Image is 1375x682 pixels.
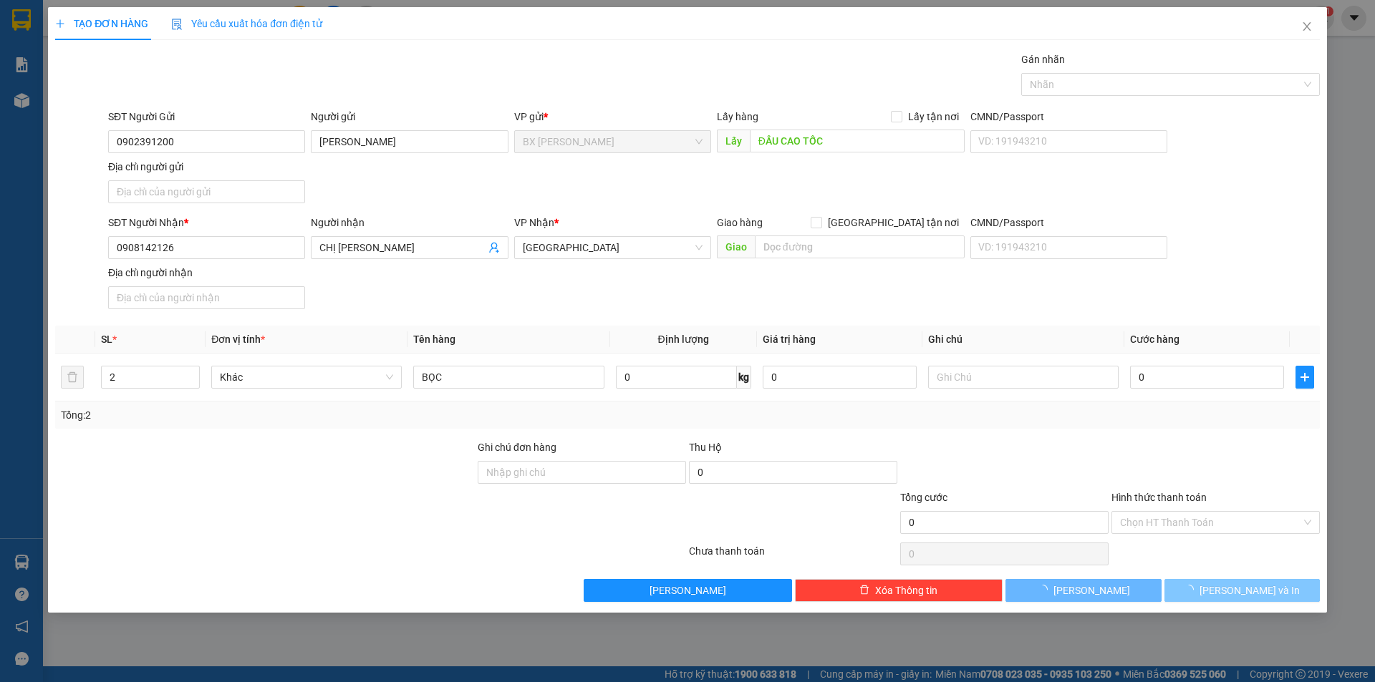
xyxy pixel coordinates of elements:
div: SĐT Người Gửi [108,109,305,125]
input: VD: Bàn, Ghế [413,366,604,389]
div: Địa chỉ người nhận [108,265,305,281]
button: Close [1287,7,1327,47]
span: delete [859,585,869,596]
span: Cước hàng [1130,333,1179,345]
span: Giá trị hàng [763,333,816,345]
span: Định lượng [658,333,709,345]
button: deleteXóa Thông tin [795,579,1003,602]
span: [PERSON_NAME] [1053,583,1130,598]
span: loading [1038,585,1053,595]
span: Khác [220,366,393,388]
div: CMND/Passport [970,109,1167,125]
div: Chưa thanh toán [687,543,899,568]
span: plus [1296,371,1313,383]
button: delete [61,366,84,389]
span: Giao hàng [717,217,763,228]
div: Người nhận [311,215,508,230]
input: Địa chỉ của người nhận [108,286,305,309]
span: Tên hàng [413,333,455,345]
span: Giao [717,235,755,258]
span: TẠO ĐƠN HÀNG [55,18,148,29]
span: Lấy tận nơi [902,109,965,125]
button: [PERSON_NAME] và In [1164,579,1320,602]
span: Tổng cước [900,492,947,503]
label: Gán nhãn [1021,54,1065,65]
span: BX Cao Lãnh [523,131,703,152]
div: CMND/Passport [970,215,1167,230]
span: SL [101,333,112,345]
span: Yêu cầu xuất hóa đơn điện tử [171,18,322,29]
input: Ghi chú đơn hàng [478,461,686,484]
button: plus [1296,366,1314,389]
input: Địa chỉ của người gửi [108,180,305,203]
span: plus [55,19,65,29]
th: Ghi chú [922,326,1124,354]
span: Đơn vị tính [211,333,265,345]
img: icon [171,19,183,30]
span: Lấy hàng [717,111,758,122]
span: [PERSON_NAME] [650,583,726,598]
div: Địa chỉ người gửi [108,159,305,175]
input: Ghi Chú [928,366,1119,389]
div: SĐT Người Nhận [108,215,305,230]
span: Lấy [717,130,750,152]
span: [GEOGRAPHIC_DATA] tận nơi [822,215,965,230]
span: kg [737,366,751,389]
input: Dọc đường [750,130,965,152]
input: Dọc đường [755,235,965,258]
div: VP gửi [514,109,711,125]
span: [PERSON_NAME] và In [1200,583,1300,598]
input: 0 [763,366,917,389]
button: [PERSON_NAME] [1005,579,1161,602]
div: Tổng: 2 [61,407,531,423]
span: Xóa Thông tin [875,583,937,598]
span: close [1301,21,1313,32]
span: loading [1184,585,1200,595]
span: Sài Gòn [523,237,703,258]
span: VP Nhận [514,217,554,228]
span: user-add [488,242,500,253]
div: Người gửi [311,109,508,125]
span: Thu Hộ [689,442,722,453]
label: Ghi chú đơn hàng [478,442,556,453]
button: [PERSON_NAME] [584,579,792,602]
label: Hình thức thanh toán [1111,492,1207,503]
